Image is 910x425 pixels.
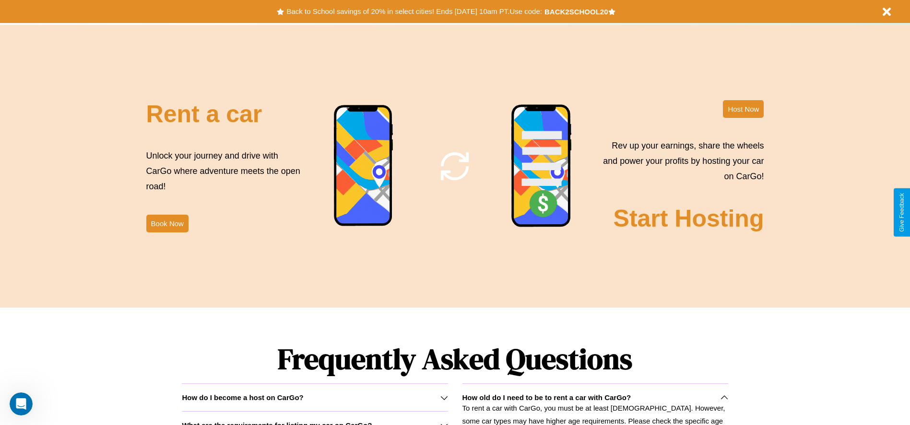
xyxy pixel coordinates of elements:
b: BACK2SCHOOL20 [544,8,608,16]
img: phone [333,104,394,228]
p: Rev up your earnings, share the wheels and power your profits by hosting your car on CarGo! [597,138,764,184]
h2: Start Hosting [614,205,764,232]
h1: Frequently Asked Questions [182,334,728,383]
button: Back to School savings of 20% in select cities! Ends [DATE] 10am PT.Use code: [284,5,544,18]
img: phone [511,104,572,229]
h2: Rent a car [146,100,262,128]
h3: How old do I need to be to rent a car with CarGo? [462,393,631,402]
p: Unlock your journey and drive with CarGo where adventure meets the open road! [146,148,304,195]
iframe: Intercom live chat [10,392,33,415]
button: Host Now [723,100,764,118]
button: Book Now [146,215,189,232]
h3: How do I become a host on CarGo? [182,393,303,402]
div: Give Feedback [898,193,905,232]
